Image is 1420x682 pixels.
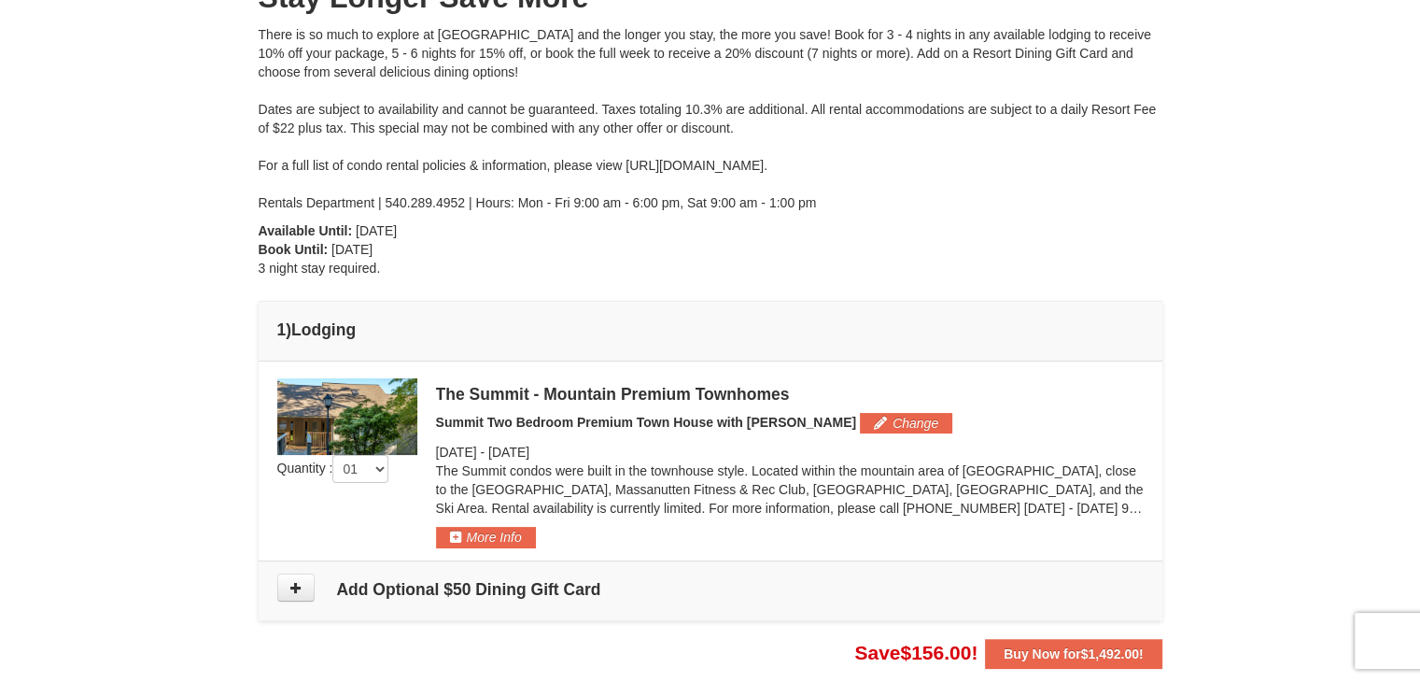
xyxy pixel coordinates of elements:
span: ) [286,320,291,339]
h4: Add Optional $50 Dining Gift Card [277,580,1144,599]
div: The Summit - Mountain Premium Townhomes [436,385,1144,404]
span: [DATE] [488,445,529,460]
span: Summit Two Bedroom Premium Town House with [PERSON_NAME] [436,415,857,430]
span: $156.00 [900,642,971,663]
span: 3 night stay required. [259,261,381,276]
img: 19219034-1-0eee7e00.jpg [277,378,417,455]
strong: Available Until: [259,223,353,238]
span: - [480,445,485,460]
span: [DATE] [436,445,477,460]
span: Quantity : [277,461,389,476]
button: More Info [436,527,536,547]
button: Change [860,413,952,433]
strong: Buy Now for ! [1004,646,1143,661]
strong: Book Until: [259,242,329,257]
button: Buy Now for$1,492.00! [985,639,1161,669]
span: $1,492.00 [1081,646,1139,661]
p: The Summit condos were built in the townhouse style. Located within the mountain area of [GEOGRAP... [436,462,1144,518]
h4: 1 Lodging [277,320,1144,339]
span: Save ! [854,642,977,663]
div: There is so much to explore at [GEOGRAPHIC_DATA] and the longer you stay, the more you save! Book... [259,25,1162,212]
span: [DATE] [331,242,373,257]
span: [DATE] [356,223,397,238]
